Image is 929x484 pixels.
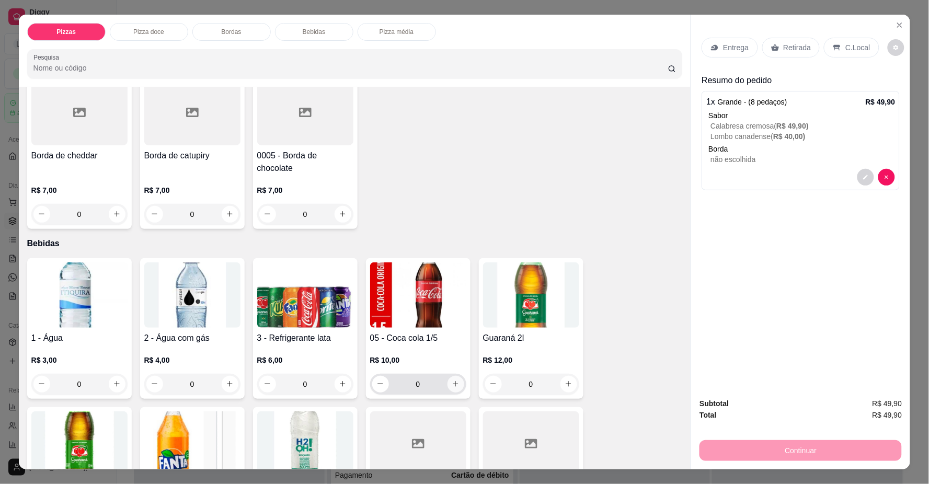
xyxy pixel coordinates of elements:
img: product-image [144,262,240,328]
button: increase-product-quantity [109,206,125,223]
img: product-image [483,262,579,328]
div: Sabor [708,110,895,121]
button: increase-product-quantity [109,376,125,393]
img: product-image [31,262,128,328]
h4: 1 - Água [31,332,128,344]
h4: Borda de cheddar [31,149,128,162]
p: não escolhida [710,154,895,165]
p: Lombo canadense ( [710,131,895,142]
button: decrease-product-quantity [888,39,904,56]
p: Bebidas [27,237,683,250]
button: increase-product-quantity [335,376,351,393]
h4: 05 - Coca cola 1/5 [370,332,466,344]
button: increase-product-quantity [222,206,238,223]
p: R$ 3,00 [31,355,128,365]
button: decrease-product-quantity [857,169,874,186]
p: C.Local [845,42,870,53]
span: R$ 49,90 [873,409,902,421]
button: decrease-product-quantity [146,206,163,223]
p: R$ 4,00 [144,355,240,365]
button: decrease-product-quantity [878,169,895,186]
img: product-image [257,262,353,328]
strong: Total [699,411,716,419]
button: decrease-product-quantity [33,206,50,223]
p: Entrega [723,42,749,53]
h4: Guaraná 2l [483,332,579,344]
p: Pizza doce [133,28,164,36]
img: product-image [370,262,466,328]
p: Bebidas [303,28,325,36]
p: Borda [708,144,895,154]
p: R$ 7,00 [31,185,128,195]
p: Retirada [784,42,811,53]
p: R$ 7,00 [257,185,353,195]
button: decrease-product-quantity [485,376,502,393]
span: R$ 49,90 ) [777,122,809,130]
strong: Subtotal [699,399,729,408]
p: Bordas [222,28,242,36]
button: Close [891,17,908,33]
span: Grande - (8 pedaços) [718,98,787,106]
label: Pesquisa [33,53,63,62]
h4: Borda de catupiry [144,149,240,162]
p: Resumo do pedido [702,74,900,87]
img: product-image [144,411,240,477]
p: Pizzas [56,28,76,36]
p: Calabresa cremosa ( [710,121,895,131]
h4: 2 - Água com gás [144,332,240,344]
p: R$ 10,00 [370,355,466,365]
p: Pizza média [380,28,414,36]
p: R$ 49,90 [866,97,896,107]
button: decrease-product-quantity [259,376,276,393]
span: R$ 49,90 [873,398,902,409]
button: decrease-product-quantity [33,376,50,393]
p: R$ 6,00 [257,355,353,365]
button: decrease-product-quantity [259,206,276,223]
img: product-image [31,411,128,477]
span: R$ 40,00 ) [773,132,806,141]
button: decrease-product-quantity [146,376,163,393]
p: 1 x [706,96,787,108]
p: R$ 12,00 [483,355,579,365]
h4: 3 - Refrigerante lata [257,332,353,344]
h4: 0005 - Borda de chocolate [257,149,353,175]
button: decrease-product-quantity [372,376,389,393]
button: increase-product-quantity [560,376,577,393]
p: R$ 7,00 [144,185,240,195]
button: increase-product-quantity [222,376,238,393]
img: product-image [257,411,353,477]
input: Pesquisa [33,63,668,73]
button: increase-product-quantity [335,206,351,223]
button: increase-product-quantity [448,376,464,393]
